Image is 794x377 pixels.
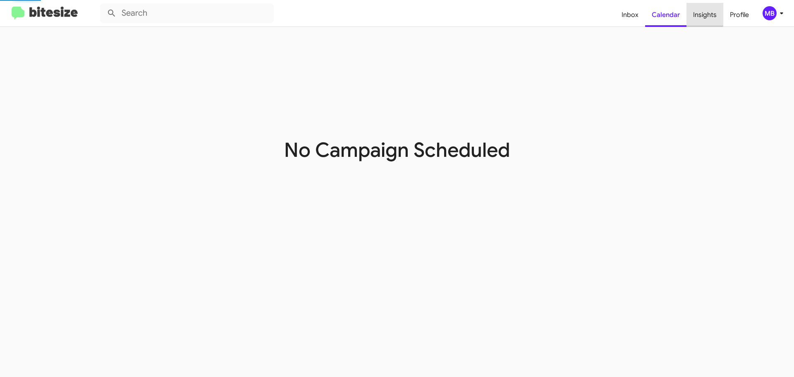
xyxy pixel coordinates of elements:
[756,6,785,20] button: MB
[723,3,756,27] a: Profile
[615,3,645,27] a: Inbox
[645,3,686,27] a: Calendar
[763,6,777,20] div: MB
[100,3,274,23] input: Search
[686,3,723,27] a: Insights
